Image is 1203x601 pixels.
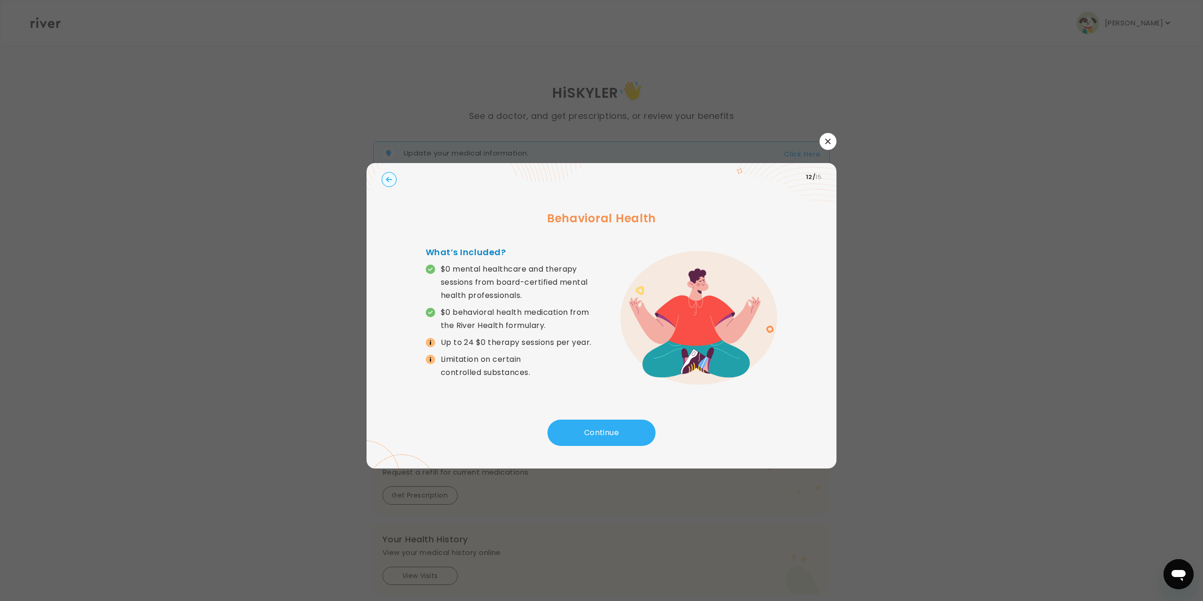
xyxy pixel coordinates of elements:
[441,336,592,349] p: Up to 24 $0 therapy sessions per year.
[620,251,777,385] img: error graphic
[441,263,601,302] p: $0 mental healthcare and therapy sessions from board-certified mental health professionals.
[547,420,656,446] button: Continue
[426,246,601,259] h4: What’s Included?
[382,210,821,227] h3: Behavioral Health
[441,353,601,379] p: Limitation on certain controlled substances.
[441,306,601,332] p: $0 behavioral health medication from the River Health formulary.
[1164,559,1194,589] iframe: Button to launch messaging window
